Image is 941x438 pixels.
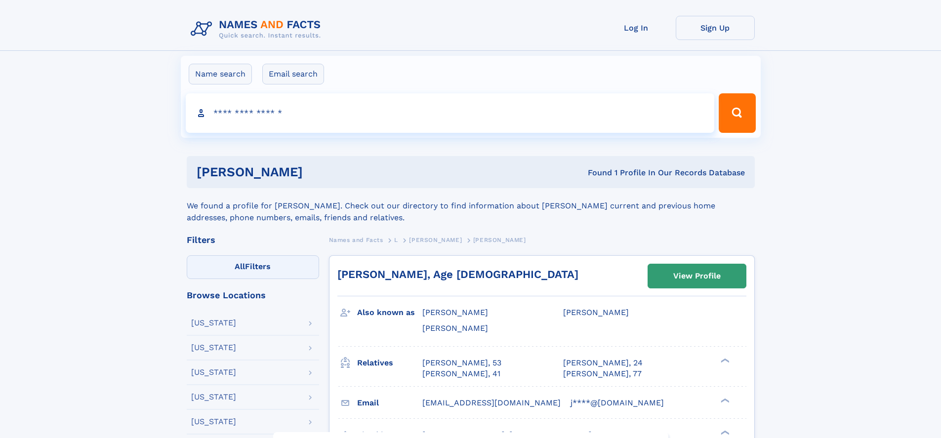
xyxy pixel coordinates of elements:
div: [US_STATE] [191,393,236,401]
div: [US_STATE] [191,319,236,327]
span: All [235,262,245,271]
a: Sign Up [676,16,755,40]
div: ❯ [718,397,730,403]
a: [PERSON_NAME], 24 [563,358,643,368]
span: [EMAIL_ADDRESS][DOMAIN_NAME] [422,398,561,407]
span: [PERSON_NAME] [563,308,629,317]
div: Browse Locations [187,291,319,300]
div: ❯ [718,357,730,363]
div: Filters [187,236,319,244]
h3: Email [357,395,422,411]
div: [US_STATE] [191,368,236,376]
label: Email search [262,64,324,84]
label: Filters [187,255,319,279]
a: L [394,234,398,246]
span: [PERSON_NAME] [473,237,526,243]
img: Logo Names and Facts [187,16,329,42]
a: [PERSON_NAME] [409,234,462,246]
a: [PERSON_NAME], 53 [422,358,501,368]
div: [US_STATE] [191,418,236,426]
div: We found a profile for [PERSON_NAME]. Check out our directory to find information about [PERSON_N... [187,188,755,224]
h1: [PERSON_NAME] [197,166,446,178]
div: View Profile [673,265,721,287]
h3: Also known as [357,304,422,321]
div: ❯ [718,429,730,436]
a: Names and Facts [329,234,383,246]
a: [PERSON_NAME], 41 [422,368,500,379]
button: Search Button [719,93,755,133]
a: [PERSON_NAME], Age [DEMOGRAPHIC_DATA] [337,268,578,280]
span: [PERSON_NAME] [409,237,462,243]
input: search input [186,93,715,133]
a: Log In [597,16,676,40]
a: View Profile [648,264,746,288]
label: Name search [189,64,252,84]
span: [PERSON_NAME] [422,323,488,333]
h3: Relatives [357,355,422,371]
div: Found 1 Profile In Our Records Database [445,167,745,178]
div: [US_STATE] [191,344,236,352]
a: [PERSON_NAME], 77 [563,368,642,379]
span: L [394,237,398,243]
span: [PERSON_NAME] [422,308,488,317]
